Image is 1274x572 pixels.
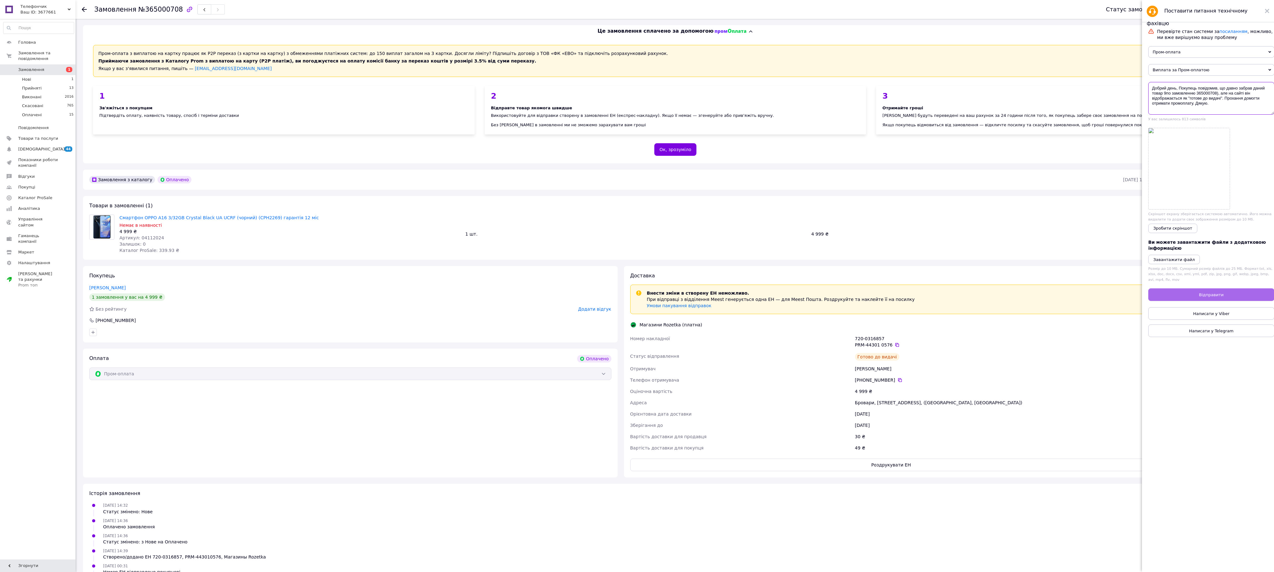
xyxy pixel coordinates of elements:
div: 720-0316857 [854,333,1153,351]
span: Нові [22,77,31,82]
div: Створено/додано ЕН 720-0316857, PRM-443010576, Магазины Rozetka [103,554,266,560]
button: Ок, зрозуміло [654,143,697,156]
div: Статус змінено: Нове [103,509,153,515]
span: Повідомлення [18,125,49,131]
span: Скасовані [22,103,43,109]
a: [EMAIL_ADDRESS][DOMAIN_NAME] [195,66,272,71]
div: 49 ₴ [854,442,1153,454]
div: Prom топ [18,282,58,288]
span: Каталог ProSale: 339.93 ₴ [119,248,179,253]
div: Пром-оплата з виплатою на картку працює як P2P переказ (з картки на картку) з обмеженнями платіжн... [93,45,1258,77]
span: Маркет [18,249,34,255]
span: Показники роботи компанії [18,157,58,168]
div: 3 [882,92,1251,100]
div: Використовуйте для відправки створену в замовленні ЕН (експрес-накладну). Якщо її немає — згенеру... [491,112,860,119]
div: Магазини Rozetka (платна) [638,322,704,328]
span: Історія замовлення [89,490,140,496]
a: [PERSON_NAME] [89,285,126,290]
span: Гаманець компанії [18,233,58,244]
span: [DATE] 14:39 [103,549,128,553]
span: 765 [67,103,74,109]
div: Повернутися назад [82,6,87,13]
span: Покупець [89,273,115,279]
span: Внести зміни в створену ЕН неможливо. [647,291,749,296]
div: [PHONE_NUMBER] [855,377,1152,383]
span: Номер накладної [630,336,670,341]
span: [PERSON_NAME] та рахунки [18,271,58,288]
span: Статус відправлення [630,354,679,359]
span: Замовлення та повідомлення [18,50,75,62]
span: [DATE] 14:36 [103,519,128,523]
span: Розмір до 10 МБ. Сумарний розмір файлів до 25 МБ. Формат: txt, xls, xlsx, doc, docx, csv, xml, ym... [1148,267,1272,282]
time: [DATE] 14:32 [1123,177,1152,182]
div: Якщо у вас з'явилися питання, пишіть — [98,65,1252,72]
span: Доставка [630,273,655,279]
div: Статус замовлення [1106,6,1164,13]
span: Управління сайтом [18,216,58,228]
div: Якщо покупець відмовиться від замовлення — відкличте посилку та скасуйте замовлення, щоб гроші по... [882,122,1251,128]
span: Адреса [630,400,647,405]
span: Замовлення [94,6,136,13]
a: Смартфон OPPO A16 3/32GB Crystal Black UA UCRF (чорний) (CPH2269) гарантія 12 міс [119,215,319,220]
span: Головна [18,40,36,45]
span: Приймаючи замовлення з Каталогу Prom з виплатою на карту (Р2Р платіж), ви погоджуєтеся на оплату ... [98,58,536,63]
div: 2 [491,92,860,100]
span: [DEMOGRAPHIC_DATA] [18,146,65,152]
div: 1 шт. [463,230,808,238]
span: [DATE] 14:32 [103,503,128,508]
span: 1 [71,77,74,82]
span: Артикул: 04112024 [119,235,164,240]
span: Скріншот екрану зберігається системою автоматично. Його можна видалити та додати своє зображення ... [1148,212,1271,221]
span: Вартість доставки для покупця [630,445,704,450]
div: Оплачено [577,355,611,362]
div: Статус змінено: з Нове на Оплачено [103,539,187,545]
span: Отримайте гроші [882,106,923,110]
button: Роздрукувати ЕН [630,459,1152,471]
span: Вартість доставки для продавця [630,434,707,439]
div: PRM-44301 0576 [855,342,1152,348]
a: Screenshot.png [1149,128,1230,209]
div: Замовлення з каталогу [89,176,155,183]
span: 15 [69,112,74,118]
span: Замовлення [18,67,44,73]
span: 2016 [65,94,74,100]
div: 4 999 ₴ [809,230,1137,238]
span: Покупці [18,184,35,190]
span: [DATE] 14:36 [103,534,128,538]
span: Оплата [89,355,109,361]
div: [PERSON_NAME] [854,363,1153,374]
span: Орієнтовна дата доставки [630,411,692,417]
span: Залишок: 0 [119,242,146,247]
span: Телефон отримувача [630,378,679,383]
span: Оціночна вартість [630,389,672,394]
div: Готово до видачі [855,353,900,361]
img: Смартфон OPPO A16 3/32GB Crystal Black UA UCRF (чорний) (CPH2269) гарантія 12 міс [92,215,112,239]
span: Ви можете завантажити файли з додатковою інформацією [1148,240,1266,251]
div: Оплачено [157,176,191,183]
div: Підтвердіть оплату, наявність товару, спосіб і терміни доставки [93,86,475,134]
div: 30 ₴ [854,431,1153,442]
span: Написати у Telegram [1189,329,1233,333]
span: 1 [66,67,72,72]
a: посиланням [1219,29,1247,34]
div: [DATE] [854,408,1153,420]
div: [PHONE_NUMBER] [95,317,136,324]
span: Телефончик [20,4,68,9]
div: Бровари, [STREET_ADDRESS], ([GEOGRAPHIC_DATA], [GEOGRAPHIC_DATA]) [854,397,1153,408]
span: Відправити [1199,292,1223,297]
span: Без рейтингу [96,307,127,312]
span: Виконані [22,94,41,100]
span: Налаштування [18,260,50,266]
span: Прийняті [22,85,41,91]
input: Пошук [3,22,74,34]
span: Товари та послуги [18,136,58,141]
div: 4 999 ₴ [119,228,460,235]
span: Оплачені [22,112,42,118]
i: Завантажити файл [1153,257,1195,262]
span: Товари в замовленні (1) [89,203,153,209]
div: Без [PERSON_NAME] в замовленні ми не зможемо зарахувати вам гроші [491,122,860,128]
span: Аналітика [18,206,40,211]
span: Відправте товар якомога швидше [491,106,572,110]
span: Каталог ProSale [18,195,52,201]
span: Додати відгук [578,307,611,312]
